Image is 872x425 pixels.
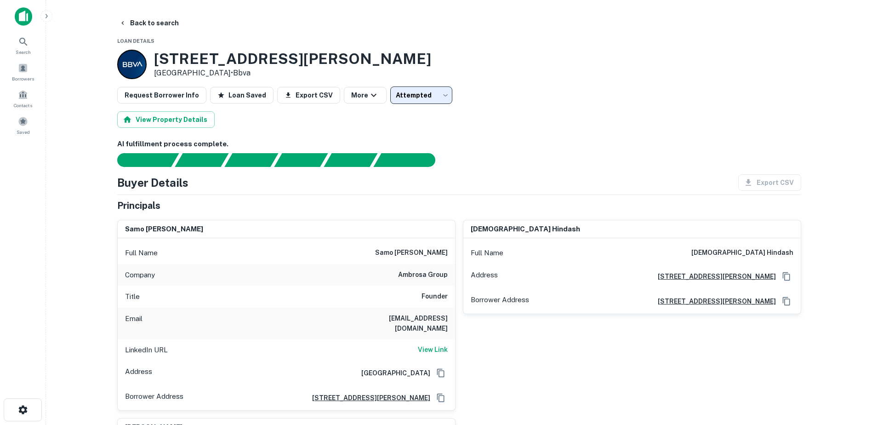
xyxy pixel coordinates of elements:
[15,7,32,26] img: capitalize-icon.png
[117,174,188,191] h4: Buyer Details
[125,247,158,258] p: Full Name
[154,50,431,68] h3: [STREET_ADDRESS][PERSON_NAME]
[125,345,168,356] p: LinkedIn URL
[471,270,498,283] p: Address
[125,366,152,380] p: Address
[125,224,203,235] h6: samo [PERSON_NAME]
[434,366,448,380] button: Copy Address
[471,224,580,235] h6: [DEMOGRAPHIC_DATA] hindash
[17,128,30,136] span: Saved
[691,247,793,258] h6: [DEMOGRAPHIC_DATA] hindash
[154,68,431,79] p: [GEOGRAPHIC_DATA] •
[117,111,215,128] button: View Property Details
[3,33,43,57] a: Search
[337,313,448,333] h6: [EMAIL_ADDRESS][DOMAIN_NAME]
[233,69,251,77] a: Bbva
[16,48,31,56] span: Search
[390,86,452,104] div: Attempted
[471,294,529,308] p: Borrower Address
[115,15,182,31] button: Back to search
[471,247,503,258] p: Full Name
[125,270,155,281] p: Company
[398,270,448,281] h6: ambrosa group
[780,294,793,308] button: Copy Address
[274,153,328,167] div: Principals found, AI now looking for contact information...
[125,291,140,302] p: Title
[117,139,801,149] h6: AI fulfillment process complete.
[305,393,430,403] a: [STREET_ADDRESS][PERSON_NAME]
[125,391,183,405] p: Borrower Address
[344,87,387,103] button: More
[3,86,43,111] a: Contacts
[106,153,175,167] div: Sending borrower request to AI...
[434,391,448,405] button: Copy Address
[175,153,228,167] div: Your request is received and processing...
[277,87,340,103] button: Export CSV
[324,153,377,167] div: Principals found, still searching for contact information. This may take time...
[780,270,793,283] button: Copy Address
[826,351,872,396] iframe: Chat Widget
[375,247,448,258] h6: samo [PERSON_NAME]
[117,87,206,103] button: Request Borrower Info
[3,59,43,84] a: Borrowers
[125,313,142,333] p: Email
[14,102,32,109] span: Contacts
[224,153,278,167] div: Documents found, AI parsing details...
[210,87,274,103] button: Loan Saved
[12,75,34,82] span: Borrowers
[418,345,448,355] h6: View Link
[117,38,154,44] span: Loan Details
[418,345,448,356] a: View Link
[354,368,430,378] h6: [GEOGRAPHIC_DATA]
[422,291,448,302] h6: Founder
[650,296,776,306] a: [STREET_ADDRESS][PERSON_NAME]
[117,199,160,212] h5: Principals
[374,153,446,167] div: AI fulfillment process complete.
[650,271,776,281] a: [STREET_ADDRESS][PERSON_NAME]
[3,113,43,138] a: Saved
